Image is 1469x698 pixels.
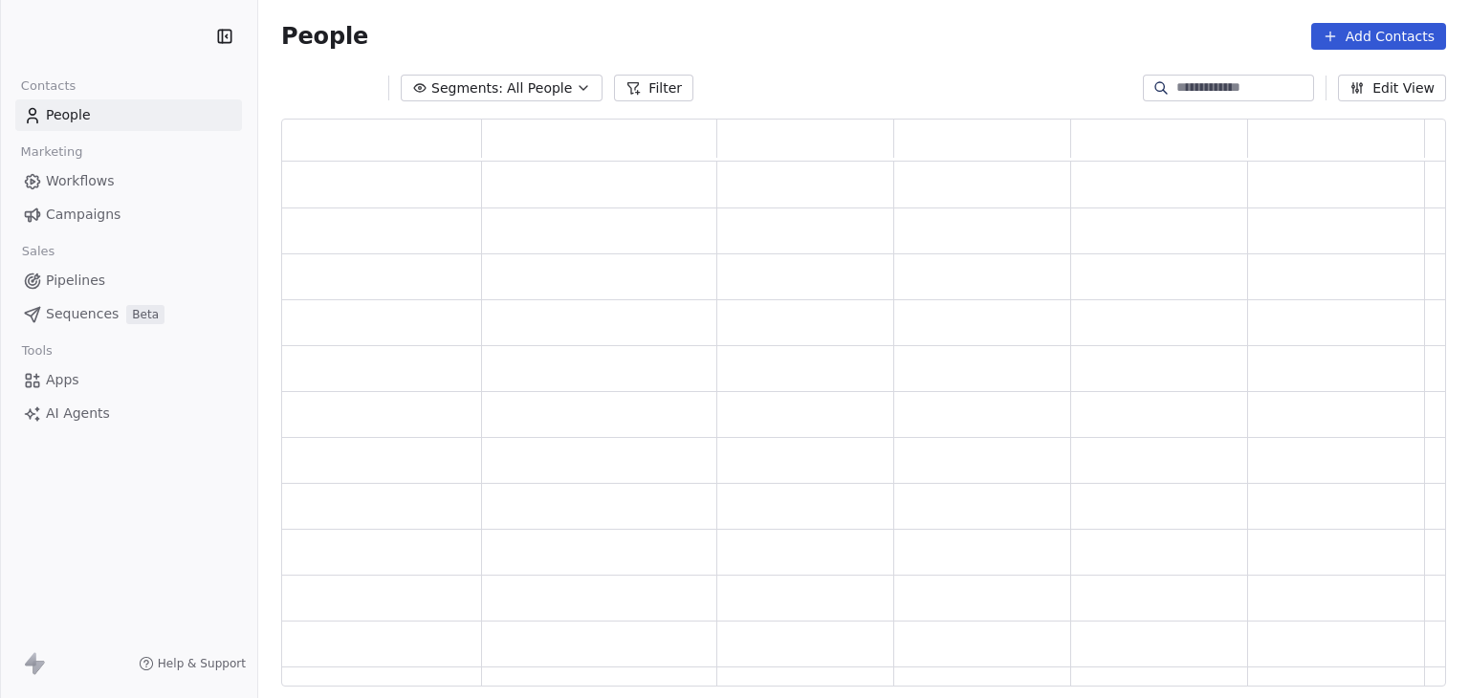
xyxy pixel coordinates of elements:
button: Filter [614,75,693,101]
a: People [15,99,242,131]
span: Marketing [12,138,91,166]
span: People [281,22,368,51]
a: Workflows [15,165,242,197]
span: People [46,105,91,125]
span: Sequences [46,304,119,324]
a: Campaigns [15,199,242,230]
span: Segments: [431,78,503,98]
button: Add Contacts [1311,23,1446,50]
a: AI Agents [15,398,242,429]
span: Tools [13,337,60,365]
span: AI Agents [46,404,110,424]
a: Pipelines [15,265,242,296]
span: Campaigns [46,205,121,225]
span: Sales [13,237,63,266]
a: Apps [15,364,242,396]
span: Beta [126,305,164,324]
a: Help & Support [139,656,246,671]
span: Apps [46,370,79,390]
a: SequencesBeta [15,298,242,330]
span: Contacts [12,72,84,100]
span: All People [507,78,572,98]
button: Edit View [1338,75,1446,101]
span: Pipelines [46,271,105,291]
span: Help & Support [158,656,246,671]
span: Workflows [46,171,115,191]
